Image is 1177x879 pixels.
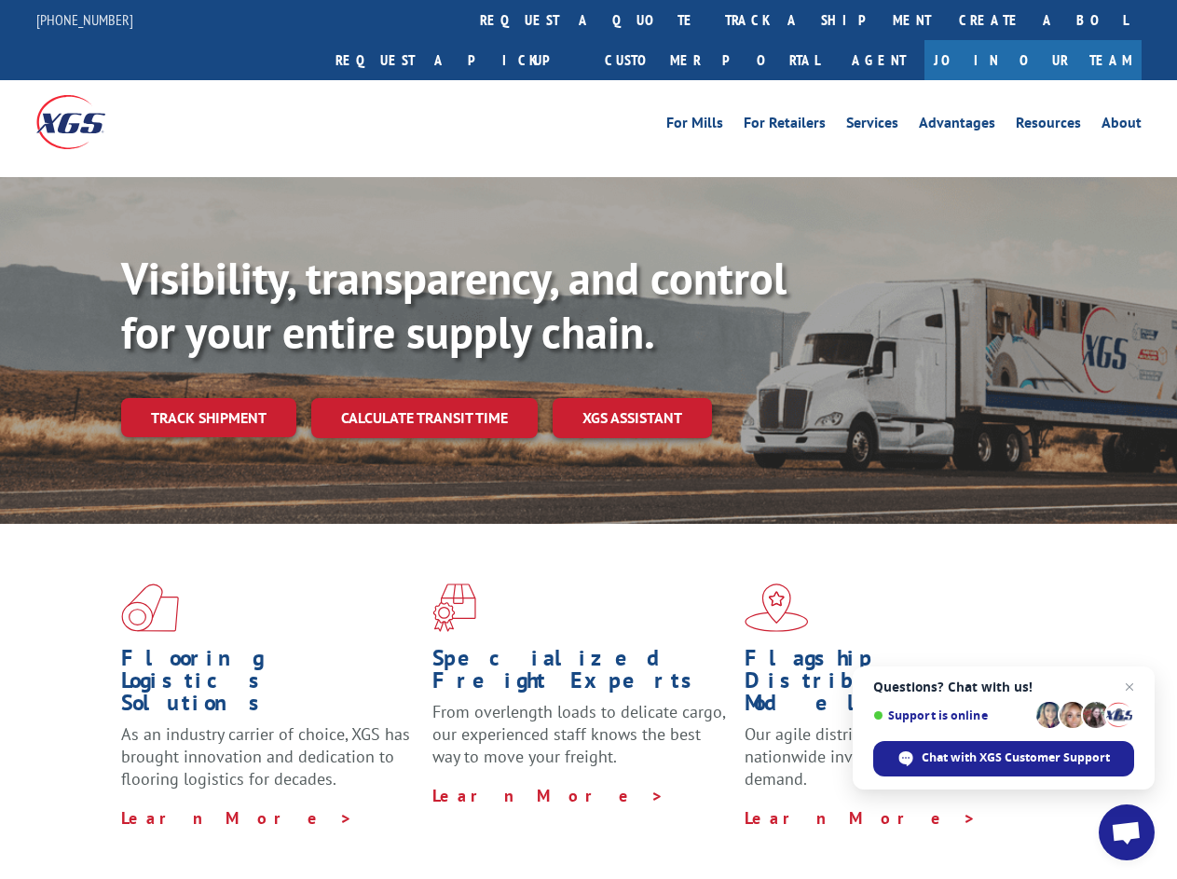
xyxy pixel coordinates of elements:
div: Chat with XGS Customer Support [873,741,1134,776]
span: Our agile distribution network gives you nationwide inventory management on demand. [745,723,1036,790]
a: XGS ASSISTANT [553,398,712,438]
a: For Mills [666,116,723,136]
a: [PHONE_NUMBER] [36,10,133,29]
img: xgs-icon-flagship-distribution-model-red [745,584,809,632]
h1: Flooring Logistics Solutions [121,647,418,723]
span: Close chat [1118,676,1141,698]
a: Learn More > [745,807,977,829]
h1: Specialized Freight Experts [432,647,730,701]
div: Open chat [1099,804,1155,860]
a: Calculate transit time [311,398,538,438]
a: Advantages [919,116,995,136]
a: Services [846,116,898,136]
a: Agent [833,40,924,80]
img: xgs-icon-total-supply-chain-intelligence-red [121,584,179,632]
a: Join Our Team [924,40,1142,80]
a: For Retailers [744,116,826,136]
b: Visibility, transparency, and control for your entire supply chain. [121,249,787,361]
a: Resources [1016,116,1081,136]
a: Track shipment [121,398,296,437]
a: Learn More > [121,807,353,829]
span: As an industry carrier of choice, XGS has brought innovation and dedication to flooring logistics... [121,723,410,790]
span: Chat with XGS Customer Support [922,749,1110,766]
img: xgs-icon-focused-on-flooring-red [432,584,476,632]
a: Request a pickup [322,40,591,80]
a: Customer Portal [591,40,833,80]
span: Support is online [873,708,1030,722]
h1: Flagship Distribution Model [745,647,1042,723]
a: About [1102,116,1142,136]
p: From overlength loads to delicate cargo, our experienced staff knows the best way to move your fr... [432,701,730,784]
a: Learn More > [432,785,664,806]
span: Questions? Chat with us! [873,680,1134,694]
